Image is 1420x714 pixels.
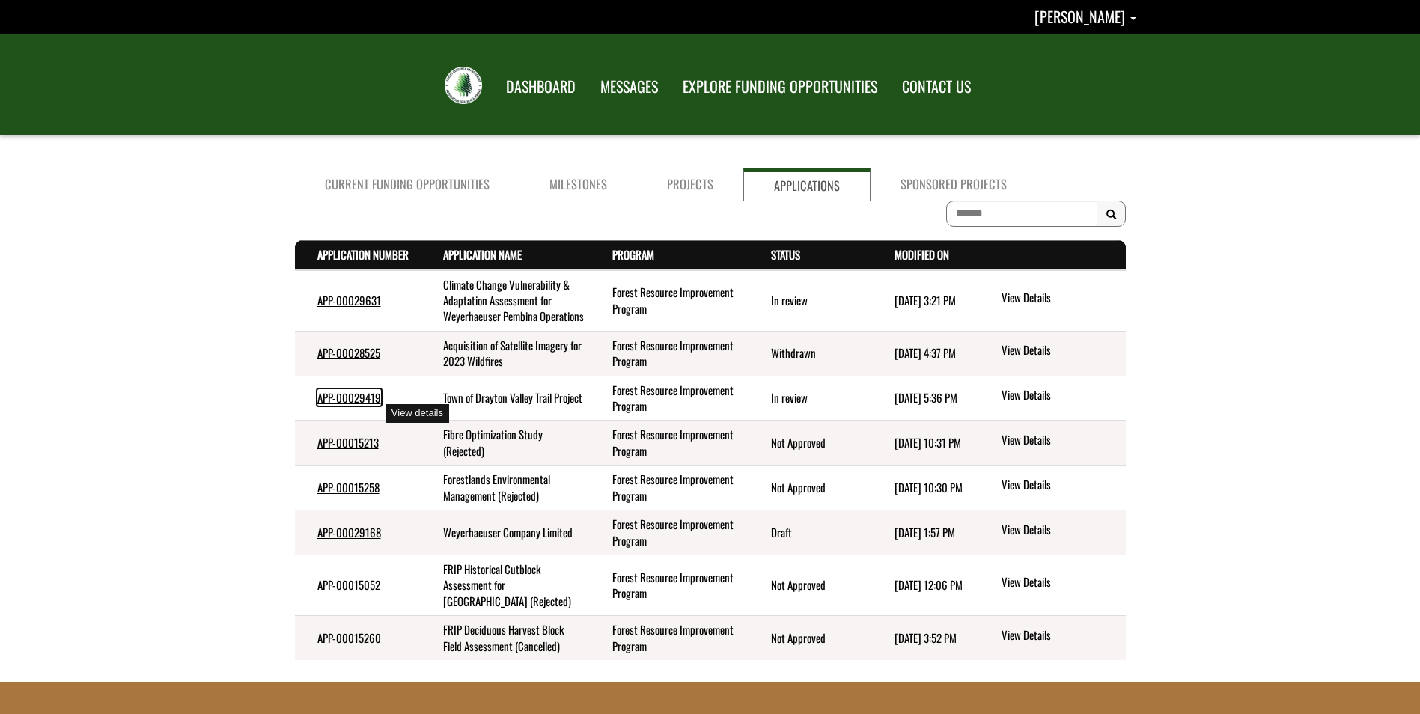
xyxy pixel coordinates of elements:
td: FRIP Deciduous Harvest Block Field Assessment (Cancelled) [421,616,590,660]
td: Fibre Optimization Study (Rejected) [421,421,590,466]
td: action menu [977,466,1125,510]
a: View details [1002,290,1119,308]
time: [DATE] 3:21 PM [895,292,956,308]
td: Not Approved [749,616,872,660]
td: 3/28/2025 5:36 PM [872,376,978,421]
a: APP-00029168 [317,524,381,540]
td: 8/10/2023 12:06 PM [872,555,978,616]
a: DASHBOARD [495,68,587,106]
a: EXPLORE FUNDING OPPORTUNITIES [671,68,889,106]
a: Sponsored Projects [871,168,1037,201]
a: APP-00029419 [317,389,381,406]
td: APP-00029168 [295,510,421,555]
td: Town of Drayton Valley Trail Project [421,376,590,421]
td: action menu [977,421,1125,466]
td: Forest Resource Improvement Program [590,510,749,555]
td: 6/6/2025 4:37 PM [872,331,978,376]
time: [DATE] 10:30 PM [895,479,963,495]
td: action menu [977,616,1125,660]
td: action menu [977,331,1125,376]
td: Forestlands Environmental Management (Rejected) [421,466,590,510]
td: 3/20/2025 10:30 PM [872,466,978,510]
a: CONTACT US [891,68,982,106]
td: Forest Resource Improvement Program [590,270,749,332]
td: Forest Resource Improvement Program [590,376,749,421]
a: MESSAGES [589,68,669,106]
td: Forest Resource Improvement Program [590,555,749,616]
time: [DATE] 5:36 PM [895,389,957,406]
a: Applications [743,168,871,201]
td: Acquisition of Satellite Imagery for 2023 Wildfires [421,331,590,376]
td: 3/20/2025 10:31 PM [872,421,978,466]
td: Forest Resource Improvement Program [590,421,749,466]
a: Application Number [317,246,409,263]
td: Forest Resource Improvement Program [590,331,749,376]
a: APP-00028525 [317,344,380,361]
a: APP-00015260 [317,629,381,646]
td: FRIP Historical Cutblock Assessment for Slave Lake Area (Rejected) [421,555,590,616]
td: In review [749,376,872,421]
td: Not Approved [749,421,872,466]
a: APP-00029631 [317,292,381,308]
a: Application Name [443,246,522,263]
a: View details [1002,342,1119,360]
time: [DATE] 10:31 PM [895,434,961,451]
td: Climate Change Vulnerability & Adaptation Assessment for Weyerhaeuser Pembina Operations [421,270,590,332]
a: View details [1002,627,1119,645]
time: [DATE] 1:57 PM [895,524,955,540]
td: Withdrawn [749,331,872,376]
a: APP-00015258 [317,479,380,495]
td: APP-00015052 [295,555,421,616]
td: 3/7/2025 1:57 PM [872,510,978,555]
time: [DATE] 12:06 PM [895,576,963,593]
div: View details [386,404,449,423]
td: APP-00029631 [295,270,421,332]
a: APP-00015052 [317,576,380,593]
nav: Main Navigation [493,64,982,106]
td: APP-00015258 [295,466,421,510]
td: action menu [977,270,1125,332]
a: Projects [637,168,743,201]
a: Current Funding Opportunities [295,168,519,201]
td: action menu [977,555,1125,616]
a: View details [1002,522,1119,540]
td: Not Approved [749,555,872,616]
span: [PERSON_NAME] [1034,5,1125,28]
td: 7/6/2023 3:52 PM [872,616,978,660]
td: In review [749,270,872,332]
a: Jeff MacKay [1034,5,1136,28]
a: Milestones [519,168,637,201]
img: FRIAA Submissions Portal [445,67,482,104]
th: Actions [977,241,1125,270]
td: APP-00029419 [295,376,421,421]
a: Modified On [895,246,949,263]
td: Forest Resource Improvement Program [590,466,749,510]
button: Search Results [1097,201,1126,228]
td: action menu [977,510,1125,555]
a: View details [1002,387,1119,405]
td: Not Approved [749,466,872,510]
time: [DATE] 4:37 PM [895,344,956,361]
td: APP-00028525 [295,331,421,376]
td: Weyerhaeuser Company Limited [421,510,590,555]
a: View details [1002,432,1119,450]
a: Status [771,246,800,263]
a: View details [1002,574,1119,592]
a: View details [1002,477,1119,495]
td: action menu [977,376,1125,421]
a: APP-00015213 [317,434,379,451]
td: 9/5/2025 3:21 PM [872,270,978,332]
a: Program [612,246,654,263]
td: APP-00015213 [295,421,421,466]
time: [DATE] 3:52 PM [895,629,957,646]
td: APP-00015260 [295,616,421,660]
td: Forest Resource Improvement Program [590,616,749,660]
td: Draft [749,510,872,555]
